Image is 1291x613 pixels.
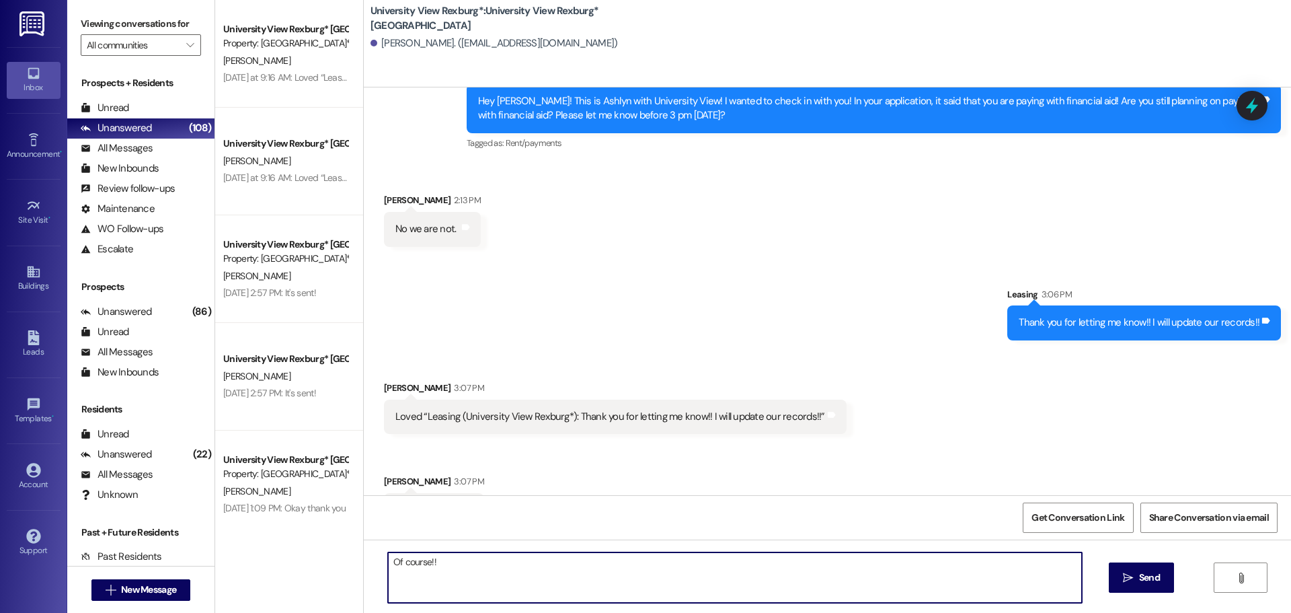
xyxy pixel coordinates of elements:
[186,118,214,139] div: (108)
[223,502,346,514] div: [DATE] 1:09 PM: Okay thank you
[506,137,562,149] span: Rent/payments
[81,141,153,155] div: All Messages
[1140,503,1278,533] button: Share Conversation via email
[223,155,290,167] span: [PERSON_NAME]
[223,270,290,282] span: [PERSON_NAME]
[223,252,348,266] div: Property: [GEOGRAPHIC_DATA]*
[223,287,316,299] div: [DATE] 2:57 PM: It's sent!
[81,488,138,502] div: Unknown
[7,260,61,297] a: Buildings
[81,325,129,339] div: Unread
[52,412,54,421] span: •
[7,459,61,495] a: Account
[7,525,61,561] a: Support
[223,71,564,83] div: [DATE] at 9:16 AM: Loved “Leasing (University View Rexburg*): Hey [PERSON_NAME]! T…”
[223,55,290,67] span: [PERSON_NAME]
[395,222,457,236] div: No we are not.
[189,301,214,322] div: (86)
[7,326,61,363] a: Leads
[81,222,163,236] div: WO Follow-ups
[81,305,152,319] div: Unanswered
[1139,571,1160,585] span: Send
[1038,287,1072,301] div: 3:06 PM
[60,147,62,157] span: •
[223,137,348,151] div: University View Rexburg* [GEOGRAPHIC_DATA]
[223,352,348,366] div: University View Rexburg* [GEOGRAPHIC_DATA]
[67,526,214,540] div: Past + Future Residents
[81,447,152,462] div: Unanswered
[87,34,180,56] input: All communities
[223,22,348,36] div: University View Rexburg* [GEOGRAPHIC_DATA]
[81,202,155,216] div: Maintenance
[1031,511,1124,525] span: Get Conversation Link
[91,579,191,601] button: New Message
[223,370,290,382] span: [PERSON_NAME]
[81,345,153,359] div: All Messages
[370,4,639,33] b: University View Rexburg*: University View Rexburg* [GEOGRAPHIC_DATA]
[467,133,1281,153] div: Tagged as:
[81,121,152,135] div: Unanswered
[478,94,1259,123] div: Hey [PERSON_NAME]! This is Ashlyn with University View! I wanted to check in with you! In your ap...
[384,381,847,400] div: [PERSON_NAME]
[81,365,159,380] div: New Inbounds
[186,40,194,50] i: 
[223,172,564,184] div: [DATE] at 9:16 AM: Loved “Leasing (University View Rexburg*): Hey [PERSON_NAME]! T…”
[1007,287,1281,306] div: Leasing
[7,62,61,98] a: Inbox
[223,453,348,467] div: University View Rexburg* [GEOGRAPHIC_DATA]
[451,474,483,489] div: 3:07 PM
[1123,573,1133,583] i: 
[81,101,129,115] div: Unread
[106,585,116,596] i: 
[67,76,214,90] div: Prospects + Residents
[223,387,316,399] div: [DATE] 2:57 PM: It's sent!
[223,485,290,497] span: [PERSON_NAME]
[81,13,201,34] label: Viewing conversations for
[81,427,129,441] div: Unread
[384,474,484,493] div: [PERSON_NAME]
[370,36,618,50] div: [PERSON_NAME]. ([EMAIL_ADDRESS][DOMAIN_NAME])
[451,193,480,207] div: 2:13 PM
[395,410,825,424] div: Loved “Leasing (University View Rexburg*): Thank you for letting me know!! I will update our reco...
[451,381,483,395] div: 3:07 PM
[1019,316,1259,330] div: Thank you for letting me know!! I will update our records!!
[7,393,61,429] a: Templates •
[384,193,481,212] div: [PERSON_NAME]
[1149,511,1269,525] span: Share Conversation via email
[81,182,175,196] div: Review follow-ups
[67,280,214,294] div: Prospects
[7,194,61,231] a: Site Visit •
[81,242,133,256] div: Escalate
[1236,573,1246,583] i: 
[81,550,162,564] div: Past Residents
[1109,563,1174,593] button: Send
[121,583,176,597] span: New Message
[81,468,153,482] div: All Messages
[19,11,47,36] img: ResiDesk Logo
[67,402,214,417] div: Residents
[223,238,348,252] div: University View Rexburg* [GEOGRAPHIC_DATA]
[223,36,348,50] div: Property: [GEOGRAPHIC_DATA]*
[190,444,214,465] div: (22)
[81,161,159,176] div: New Inbounds
[388,552,1082,603] textarea: Of course!!
[1023,503,1133,533] button: Get Conversation Link
[223,467,348,481] div: Property: [GEOGRAPHIC_DATA]*
[48,213,50,223] span: •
